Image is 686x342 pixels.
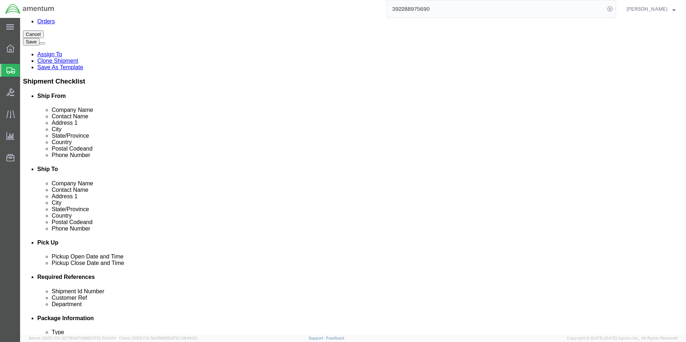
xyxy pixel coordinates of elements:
span: ADRIAN RODRIGUEZ, JR [626,5,667,13]
iframe: FS Legacy Container [20,18,686,334]
a: Feedback [326,336,344,340]
span: Server: 2025.17.0-327f6347098 [29,336,116,340]
span: Client: 2025.17.0-5dd568f [119,336,197,340]
span: Copyright © [DATE]-[DATE] Agistix Inc., All Rights Reserved [567,335,677,341]
span: [DATE] 08:44:20 [167,336,197,340]
input: Search for shipment number, reference number [387,0,605,18]
img: logo [5,4,55,14]
button: [PERSON_NAME] [626,5,676,13]
span: [DATE] 11:04:24 [88,336,116,340]
a: Support [309,336,326,340]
